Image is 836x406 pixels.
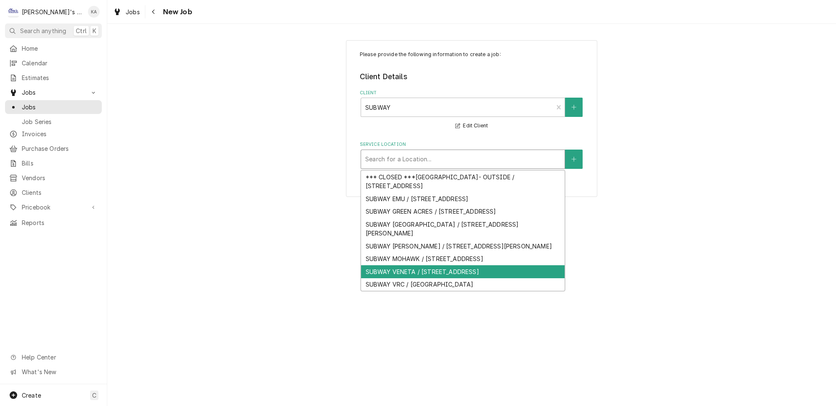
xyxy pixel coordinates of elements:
div: SUBWAY EMU / [STREET_ADDRESS] [361,192,565,205]
a: Bills [5,156,102,170]
button: Navigate back [147,5,160,18]
a: Clients [5,186,102,199]
div: SUBWAY [GEOGRAPHIC_DATA] / [STREET_ADDRESS][PERSON_NAME] [361,218,565,240]
legend: Client Details [360,71,584,82]
button: Create New Client [565,98,583,117]
a: Go to What's New [5,365,102,379]
span: Bills [22,159,98,168]
span: Ctrl [76,26,87,35]
span: Calendar [22,59,98,67]
a: Go to Pricebook [5,200,102,214]
button: Edit Client [454,121,489,131]
label: Client [360,90,584,96]
a: Estimates [5,71,102,85]
a: Reports [5,216,102,230]
span: Vendors [22,173,98,182]
div: C [8,6,19,18]
span: What's New [22,367,97,376]
span: Help Center [22,353,97,362]
a: Home [5,41,102,55]
span: Search anything [20,26,66,35]
span: Estimates [22,73,98,82]
div: Job Create/Update Form [360,51,584,169]
svg: Create New Location [571,156,576,162]
span: Job Series [22,117,98,126]
span: Clients [22,188,98,197]
span: Purchase Orders [22,144,98,153]
button: Create New Location [565,150,583,169]
div: KA [88,6,100,18]
div: Service Location [360,141,584,168]
span: Reports [22,218,98,227]
a: Invoices [5,127,102,141]
div: SUBWAY VENETA / [STREET_ADDRESS] [361,265,565,278]
span: Create [22,392,41,399]
svg: Create New Client [571,104,576,110]
a: Go to Help Center [5,350,102,364]
span: Jobs [126,8,140,16]
span: K [93,26,96,35]
p: Please provide the following information to create a job: [360,51,584,58]
div: SUBWAY GREEN ACRES / [STREET_ADDRESS] [361,205,565,218]
a: Vendors [5,171,102,185]
div: Job Create/Update [346,40,597,197]
div: *** CLOSED ***[GEOGRAPHIC_DATA]- OUTSIDE / [STREET_ADDRESS] [361,171,565,192]
span: Pricebook [22,203,85,212]
button: Search anythingCtrlK [5,23,102,38]
div: Korey Austin's Avatar [88,6,100,18]
a: Go to Jobs [5,85,102,99]
a: Jobs [5,100,102,114]
a: Job Series [5,115,102,129]
span: C [92,391,96,400]
a: Calendar [5,56,102,70]
div: Client [360,90,584,131]
span: Home [22,44,98,53]
span: Jobs [22,88,85,97]
div: Clay's Refrigeration's Avatar [8,6,19,18]
div: SUBWAY MOHAWK / [STREET_ADDRESS] [361,252,565,265]
span: New Job [160,6,192,18]
label: Service Location [360,141,584,148]
span: Jobs [22,103,98,111]
a: Purchase Orders [5,142,102,155]
div: [PERSON_NAME]'s Refrigeration [22,8,83,16]
div: SUBWAY VRC / [GEOGRAPHIC_DATA] [361,278,565,291]
a: Jobs [110,5,143,19]
span: Invoices [22,129,98,138]
div: SUBWAY [PERSON_NAME] / [STREET_ADDRESS][PERSON_NAME] [361,240,565,253]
